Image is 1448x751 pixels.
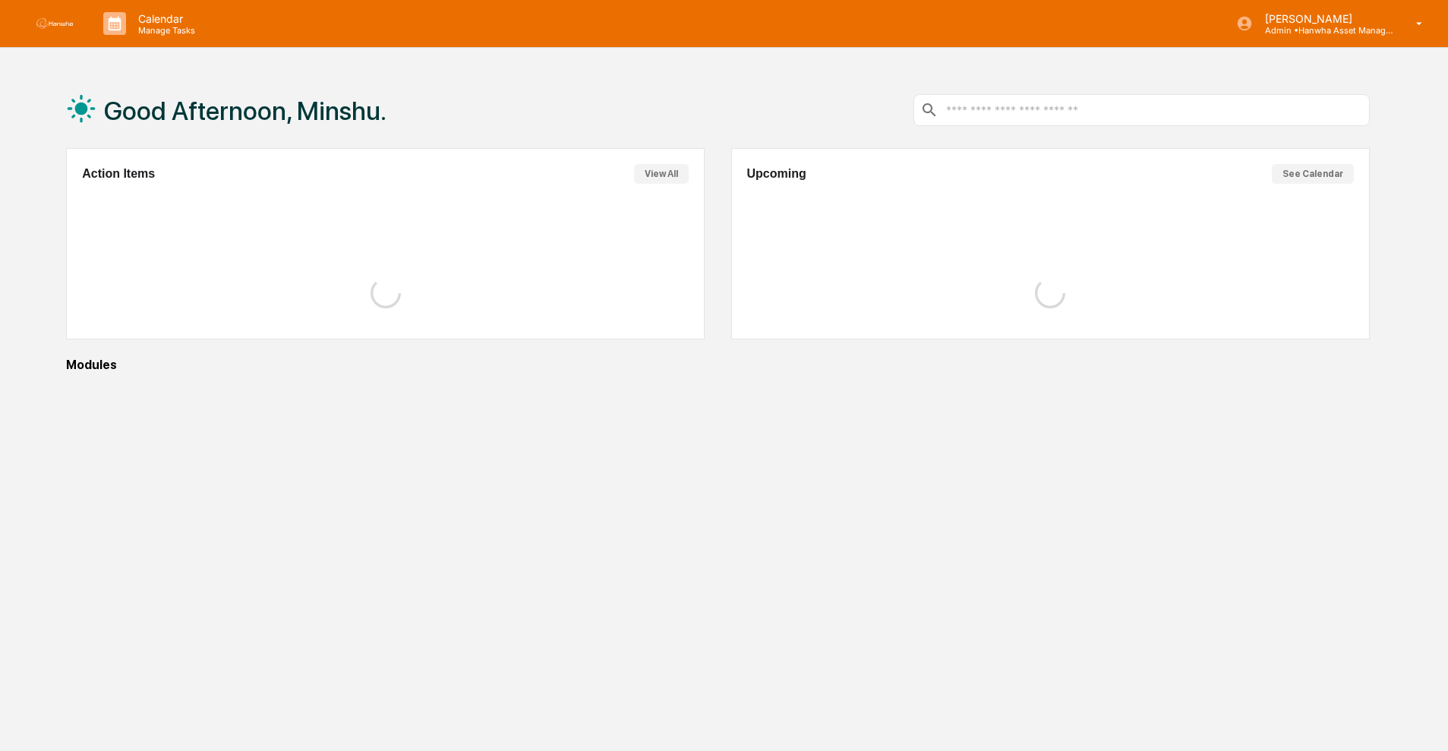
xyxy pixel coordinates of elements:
h2: Action Items [82,167,155,181]
p: Manage Tasks [126,25,203,36]
p: Admin • Hanwha Asset Management ([GEOGRAPHIC_DATA]) Ltd. [1253,25,1394,36]
p: [PERSON_NAME] [1253,12,1394,25]
button: View All [634,164,689,184]
h2: Upcoming [747,167,806,181]
img: logo [36,18,73,28]
p: Calendar [126,12,203,25]
div: Modules [66,358,1369,372]
h1: Good Afternoon, Minshu. [104,96,386,126]
button: See Calendar [1272,164,1354,184]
